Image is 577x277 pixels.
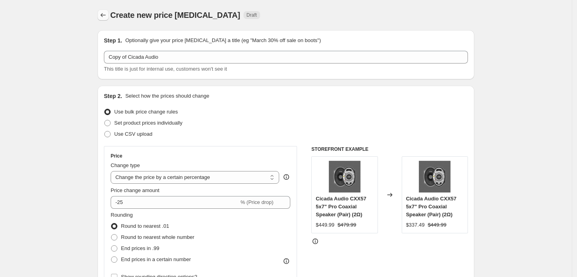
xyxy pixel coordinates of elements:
[114,131,152,137] span: Use CSV upload
[316,221,334,229] div: $449.99
[121,223,169,229] span: Round to nearest .01
[111,212,133,218] span: Rounding
[125,37,321,44] p: Optionally give your price [MEDICAL_DATA] a title (eg "March 30% off sale on boots")
[419,161,450,192] img: cicadaaudio5x7coaxialspeaker_8ded8dbe-26e7-4e7b-a146-56df91032343_80x.png
[121,256,191,262] span: End prices in a certain number
[114,120,182,126] span: Set product prices individually
[406,196,456,217] span: Cicada Audio CXX57 5x7" Pro Coaxial Speaker (Pair) (2Ω)
[406,221,425,229] div: $337.49
[111,153,122,159] h3: Price
[104,51,468,63] input: 30% off holiday sale
[121,245,159,251] span: End prices in .99
[247,12,257,18] span: Draft
[337,221,356,229] strike: $479.99
[111,162,140,168] span: Change type
[110,11,240,19] span: Create new price [MEDICAL_DATA]
[316,196,366,217] span: Cicada Audio CXX57 5x7" Pro Coaxial Speaker (Pair) (2Ω)
[111,187,159,193] span: Price change amount
[282,173,290,181] div: help
[111,196,239,209] input: -15
[428,221,447,229] strike: $449.99
[311,146,468,152] h6: STOREFRONT EXAMPLE
[240,199,273,205] span: % (Price drop)
[98,10,109,21] button: Price change jobs
[121,234,194,240] span: Round to nearest whole number
[125,92,209,100] p: Select how the prices should change
[104,92,122,100] h2: Step 2.
[329,161,360,192] img: cicadaaudio5x7coaxialspeaker_8ded8dbe-26e7-4e7b-a146-56df91032343_80x.png
[104,37,122,44] h2: Step 1.
[104,66,227,72] span: This title is just for internal use, customers won't see it
[114,109,178,115] span: Use bulk price change rules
